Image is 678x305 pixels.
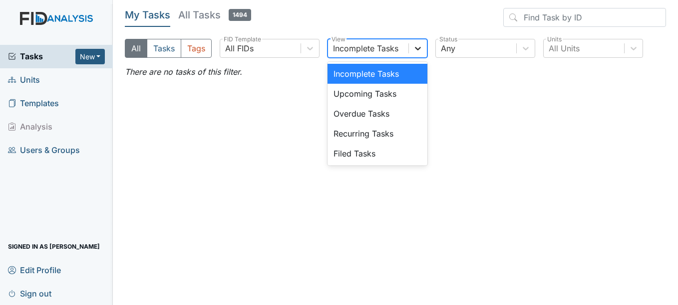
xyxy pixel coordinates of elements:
[328,124,427,144] div: Recurring Tasks
[75,49,105,64] button: New
[147,39,181,58] button: Tasks
[441,42,455,54] div: Any
[328,84,427,104] div: Upcoming Tasks
[328,64,427,84] div: Incomplete Tasks
[8,50,75,62] a: Tasks
[8,143,80,158] span: Users & Groups
[125,39,147,58] button: All
[125,8,170,22] h5: My Tasks
[328,104,427,124] div: Overdue Tasks
[225,42,254,54] div: All FIDs
[125,67,242,77] em: There are no tasks of this filter.
[333,42,398,54] div: Incomplete Tasks
[8,262,61,278] span: Edit Profile
[328,144,427,163] div: Filed Tasks
[8,72,40,88] span: Units
[503,8,666,27] input: Find Task by ID
[181,39,212,58] button: Tags
[8,96,59,111] span: Templates
[8,286,51,301] span: Sign out
[125,39,212,58] div: Type filter
[8,239,100,254] span: Signed in as [PERSON_NAME]
[178,8,251,22] h5: All Tasks
[229,9,251,21] span: 1494
[549,42,580,54] div: All Units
